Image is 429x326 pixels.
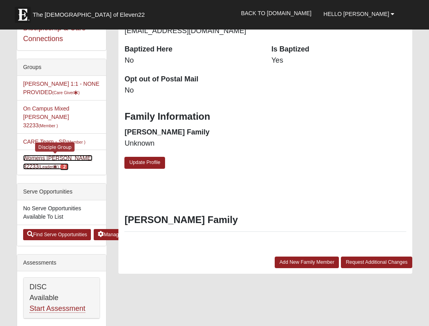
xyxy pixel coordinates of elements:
dt: Is Baptized [272,44,406,55]
small: (Member ) [39,123,58,128]
div: DISC Available [24,278,100,318]
dd: No [124,55,259,66]
span: number of pending members [60,163,69,170]
a: Womens [PERSON_NAME] 32233(Leader) 2 [23,155,92,170]
dd: Yes [272,55,406,66]
a: CARE Team - SP(Member ) [23,138,85,145]
a: Manage Serve Opportunities [94,229,170,240]
a: Hello [PERSON_NAME] [317,4,400,24]
a: Request Additional Changes [341,257,412,268]
a: Back to [DOMAIN_NAME] [235,3,317,23]
div: Groups [17,59,106,76]
dd: No [124,85,259,96]
dt: Opt out of Postal Mail [124,74,259,85]
span: Hello [PERSON_NAME] [323,11,389,17]
dd: [EMAIL_ADDRESS][DOMAIN_NAME] [124,26,259,36]
dt: Baptized Here [124,44,259,55]
small: (Leader ) [39,164,59,169]
h3: [PERSON_NAME] Family [124,214,406,226]
small: (Member ) [66,140,85,144]
a: Add New Family Member [275,257,339,268]
a: Update Profile [124,157,165,168]
li: No Serve Opportunities Available To List [17,200,106,225]
div: Serve Opportunities [17,184,106,200]
h3: Family Information [124,111,406,122]
a: Find Serve Opportunities [23,229,91,240]
span: The [DEMOGRAPHIC_DATA] of Eleven22 [33,11,145,19]
img: Eleven22 logo [15,7,31,23]
div: Assessments [17,255,106,271]
a: Start Assessment [30,304,85,313]
dt: [PERSON_NAME] Family [124,127,259,138]
a: On Campus Mixed [PERSON_NAME] 32233(Member ) [23,105,69,128]
dd: Unknown [124,138,259,149]
a: The [DEMOGRAPHIC_DATA] of Eleven22 [11,3,170,23]
small: (Care Giver ) [52,90,80,95]
a: [PERSON_NAME] 1:1 - NONE PROVIDED(Care Giver) [23,81,99,95]
div: Disciple Group [35,142,75,152]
